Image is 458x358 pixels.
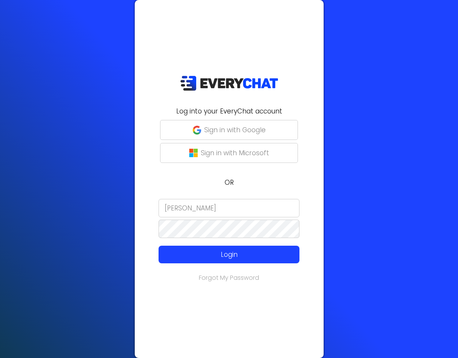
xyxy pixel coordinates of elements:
[180,76,278,91] img: EveryChat_logo_dark.png
[199,273,259,282] a: Forgot My Password
[189,149,198,157] img: microsoft-logo.png
[204,125,266,135] p: Sign in with Google
[159,199,299,217] input: Email
[139,106,319,116] h2: Log into your EveryChat account
[139,177,319,187] p: OR
[201,148,269,158] p: Sign in with Microsoft
[160,120,298,140] button: Sign in with Google
[160,143,298,163] button: Sign in with Microsoft
[159,246,299,263] button: Login
[193,126,201,134] img: google-g.png
[173,250,285,259] p: Login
